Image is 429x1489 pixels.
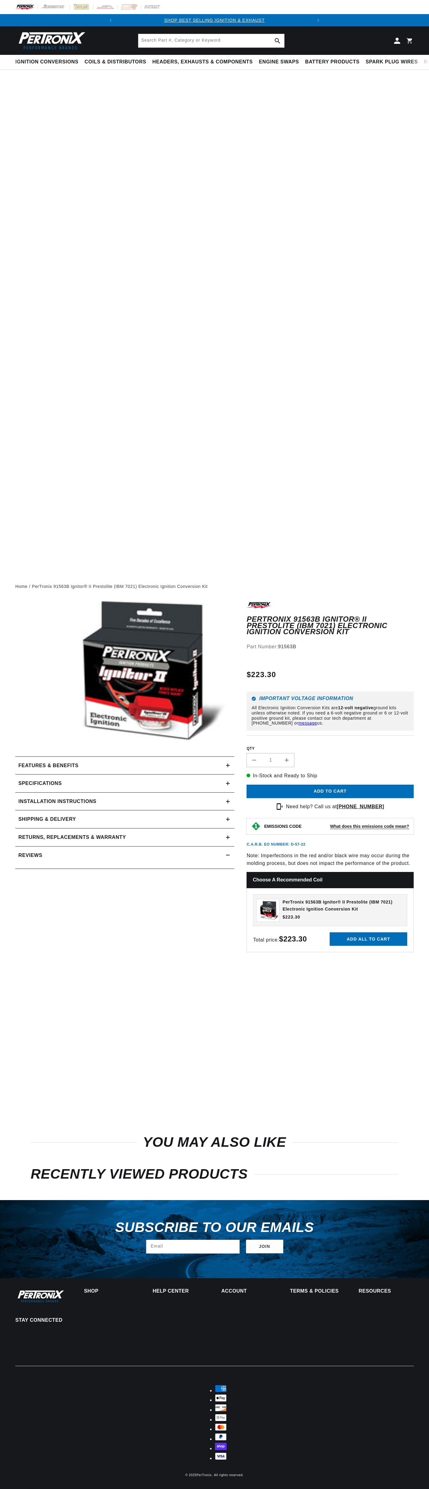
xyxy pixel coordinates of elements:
p: In-Stock and Ready to Ship [247,772,414,780]
p: Need help? Call us at [286,803,384,811]
summary: Reviews [15,847,234,864]
h2: Choose a Recommended Coil [247,872,414,888]
div: Announcement [117,17,312,24]
span: Total price: [253,937,307,942]
summary: Spark Plug Wires [362,55,421,69]
input: Search Part #, Category or Keyword [138,34,284,47]
small: All rights reserved. [214,1473,244,1477]
summary: Features & Benefits [15,757,234,775]
img: Pertronix [15,1289,64,1304]
div: 1 of 2 [117,17,312,24]
strong: 12-volt negative [338,705,373,710]
nav: breadcrumbs [15,583,414,590]
span: Ignition Conversions [15,59,79,65]
a: PerTronix [197,1473,212,1477]
a: message [298,721,317,726]
strong: EMISSIONS CODE [264,824,301,829]
span: Spark Plug Wires [366,59,418,65]
a: SHOP BEST SELLING IGNITION & EXHAUST [164,18,265,23]
summary: Battery Products [302,55,362,69]
summary: Help Center [153,1289,208,1293]
summary: Specifications [15,775,234,792]
h2: You may also like [31,1136,398,1148]
p: Stay Connected [15,1317,64,1324]
summary: Ignition Conversions [15,55,82,69]
strong: What does this emissions code mean? [330,824,409,829]
span: Battery Products [305,59,359,65]
summary: Shipping & Delivery [15,810,234,828]
media-gallery: Gallery Viewer [15,601,234,744]
h6: Important Voltage Information [251,696,409,701]
summary: Terms & policies [290,1289,345,1293]
a: PerTronix 91563B Ignitor® II Prestolite (IBM 7021) Electronic Ignition Conversion Kit [32,583,208,590]
button: Translation missing: en.sections.announcements.next_announcement [312,14,324,26]
h2: Features & Benefits [18,762,79,770]
h2: Specifications [18,779,62,787]
span: Coils & Distributors [85,59,146,65]
a: Home [15,583,28,590]
h2: Installation instructions [18,798,96,805]
button: Translation missing: en.sections.announcements.previous_announcement [105,14,117,26]
span: Engine Swaps [259,59,299,65]
summary: Headers, Exhausts & Components [149,55,256,69]
summary: Installation instructions [15,793,234,810]
img: Emissions code [251,821,261,831]
span: Headers, Exhausts & Components [152,59,253,65]
button: Subscribe [246,1240,283,1253]
button: EMISSIONS CODEWhat does this emissions code mean? [264,824,409,829]
h2: Shipping & Delivery [18,815,76,823]
p: All Electronic Ignition Conversion Kits are ground kits unless otherwise noted. If you need a 6-v... [251,705,409,726]
summary: Shop [84,1289,139,1293]
summary: Account [221,1289,276,1293]
button: Add to cart [247,785,414,798]
summary: Returns, Replacements & Warranty [15,828,234,846]
summary: Coils & Distributors [82,55,149,69]
strong: 91563B [278,644,297,649]
input: Email [146,1240,239,1253]
h2: Reviews [18,851,42,859]
h1: PerTronix 91563B Ignitor® II Prestolite (IBM 7021) Electronic Ignition Conversion Kit [247,616,414,635]
strong: $223.30 [279,935,307,943]
button: Search Part #, Category or Keyword [271,34,284,47]
summary: Engine Swaps [256,55,302,69]
summary: Resources [359,1289,414,1293]
span: $223.30 [247,669,276,680]
span: $223.30 [282,914,300,920]
h2: RECENTLY VIEWED PRODUCTS [31,1168,398,1180]
label: QTY [247,746,414,751]
small: © 2025 . [185,1473,213,1477]
a: [PHONE_NUMBER] [337,804,384,809]
button: Add all to cart [330,932,407,946]
h2: Returns, Replacements & Warranty [18,833,126,841]
div: Part Number: [247,643,414,651]
div: Note: Imperfections in the red and/or black wire may occur during the molding process, but does n... [247,601,414,953]
h3: Subscribe to our emails [115,1222,314,1233]
img: Pertronix [15,30,86,51]
p: C.A.R.B. EO Number: D-57-22 [247,842,305,847]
